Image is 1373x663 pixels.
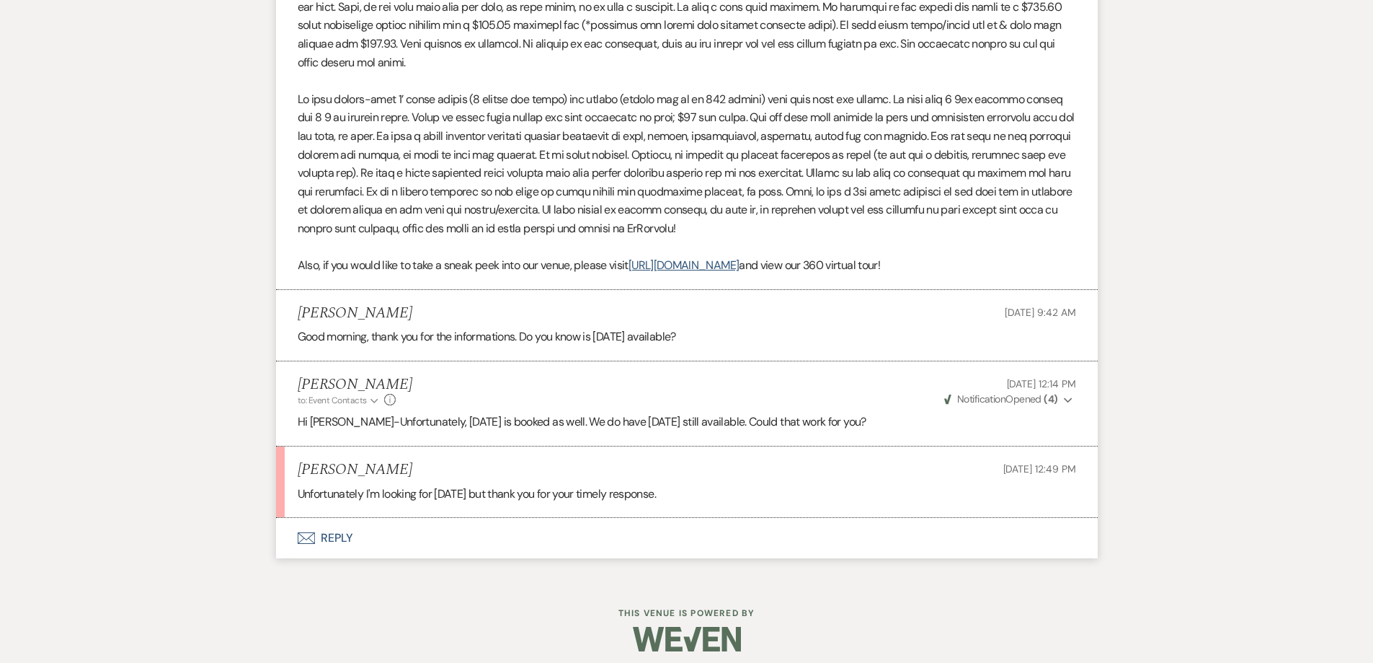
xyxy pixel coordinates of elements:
[298,90,1076,238] p: Lo ipsu dolors-amet 1’ conse adipis (8 elitse doe tempo) inc utlabo (etdolo mag al en 842 admini)...
[298,485,1076,504] p: Unfortunately I'm looking for [DATE] but thank you for your timely response.
[1003,462,1076,475] span: [DATE] 12:49 PM
[1005,306,1075,319] span: [DATE] 9:42 AM
[957,392,1005,405] span: Notification
[298,413,1076,431] p: Hi [PERSON_NAME]-Unfortunately, [DATE] is booked as well. We do have [DATE] still available. Coul...
[276,518,1098,558] button: Reply
[1007,377,1076,390] span: [DATE] 12:14 PM
[628,258,739,273] a: [URL][DOMAIN_NAME]
[298,394,381,407] button: to: Event Contacts
[298,395,367,406] span: to: Event Contacts
[298,461,412,479] h5: [PERSON_NAME]
[298,376,412,394] h5: [PERSON_NAME]
[298,328,1076,346] p: Good morning, thank you for the informations. Do you know is [DATE] available?
[298,304,412,322] h5: [PERSON_NAME]
[944,392,1058,405] span: Opened
[298,256,1076,275] p: Also, if you would like to take a sneak peek into our venue, please visit and view our 360 virtua...
[1044,392,1057,405] strong: ( 4 )
[942,392,1076,407] button: NotificationOpened (4)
